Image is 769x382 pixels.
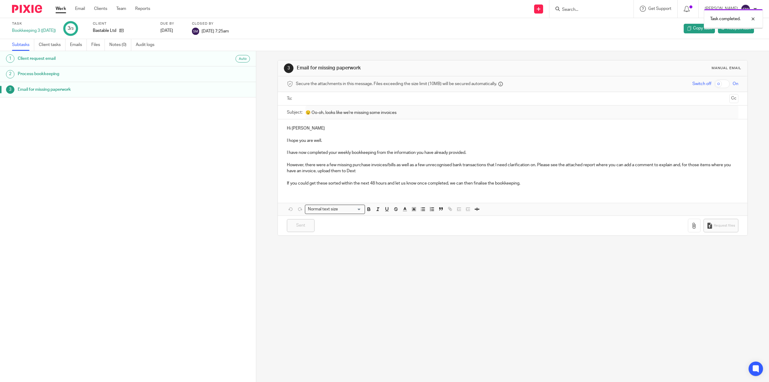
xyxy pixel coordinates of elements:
[287,162,738,174] p: However, there were a few missing purchase invoices/bills as well as a few unrecognised bank tran...
[192,28,199,35] img: svg%3E
[236,55,250,63] div: Auto
[287,138,738,144] p: I hope you are well.
[18,54,173,63] h1: Client request email
[6,85,14,94] div: 3
[729,94,738,103] button: Cc
[93,28,116,34] p: Bastable Ltd
[192,21,229,26] label: Closed by
[287,96,293,102] label: To:
[75,6,85,12] a: Email
[56,6,66,12] a: Work
[305,205,365,214] div: Search for option
[297,65,525,71] h1: Email for missing paperwork
[18,69,173,78] h1: Process bookkeeping
[287,125,738,131] p: Hi [PERSON_NAME]
[18,85,173,94] h1: Email for missing paperwork
[136,39,159,51] a: Audit logs
[91,39,105,51] a: Files
[109,39,131,51] a: Notes (0)
[12,5,42,13] img: Pixie
[6,70,14,78] div: 2
[70,39,87,51] a: Emails
[160,21,184,26] label: Due by
[6,54,14,63] div: 1
[741,4,750,14] img: svg%3E
[714,223,735,228] span: Request files
[12,21,56,26] label: Task
[135,6,150,12] a: Reports
[287,150,738,156] p: I have now completed your weekly bookkeeping from the information you have already provided.
[284,63,293,73] div: 3
[296,81,497,87] span: Secure the attachments in this message. Files exceeding the size limit (10MB) will be secured aut...
[287,180,738,186] p: If you could get these sorted within the next 48 hours and let us know once completed, we can the...
[306,206,339,212] span: Normal text size
[287,219,315,232] input: Sent
[733,81,738,87] span: On
[160,28,184,34] div: [DATE]
[39,39,65,51] a: Client tasks
[340,206,361,212] input: Search for option
[202,29,229,33] span: [DATE] 7:25am
[70,27,74,30] small: /3
[712,66,741,71] div: Manual email
[116,6,126,12] a: Team
[704,219,738,232] button: Request files
[93,21,153,26] label: Client
[692,81,711,87] span: Switch off
[94,6,107,12] a: Clients
[287,109,302,115] label: Subject:
[12,39,34,51] a: Subtasks
[12,28,56,34] div: Bookkeeping 3 ([DATE])
[710,16,740,22] p: Task completed.
[68,25,74,32] div: 3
